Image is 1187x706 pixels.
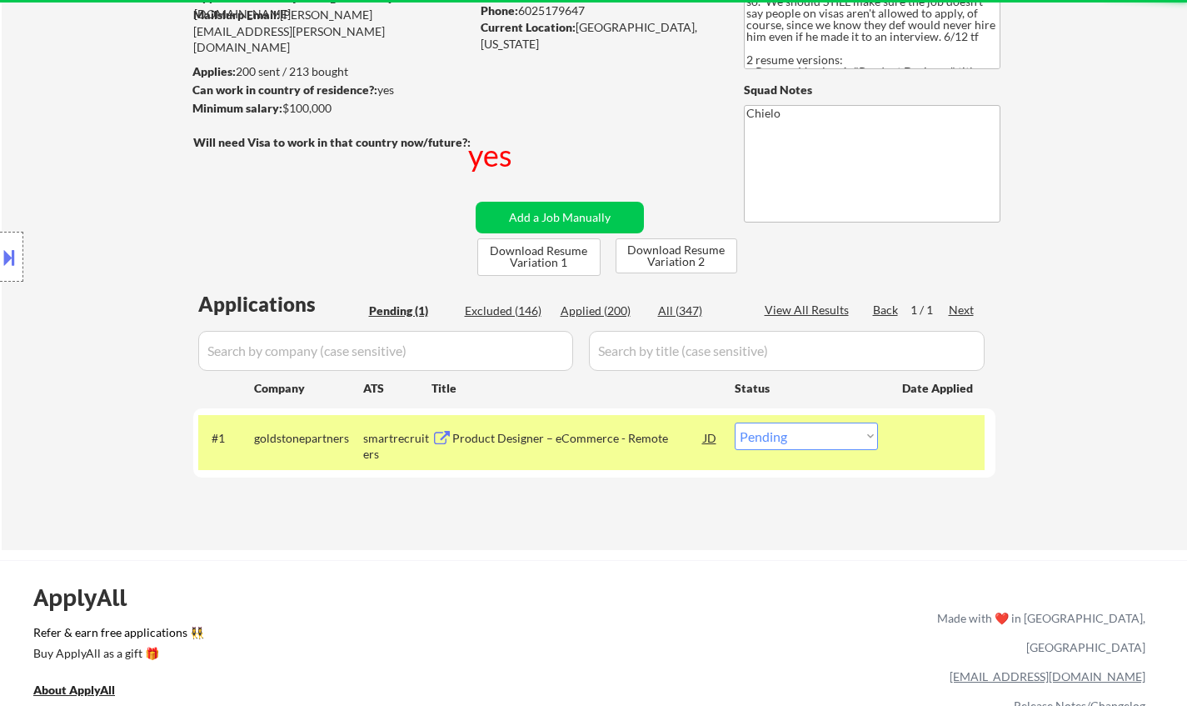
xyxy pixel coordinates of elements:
button: Download Resume Variation 1 [477,238,601,276]
div: 200 sent / 213 bought [192,63,470,80]
div: yes [192,82,465,98]
div: Product Designer – eCommerce - Remote [452,430,704,447]
a: Buy ApplyAll as a gift 🎁 [33,644,200,665]
div: JD [702,423,719,453]
strong: Phone: [481,3,518,18]
div: All (347) [658,303,741,319]
a: [EMAIL_ADDRESS][DOMAIN_NAME] [950,669,1145,683]
div: ApplyAll [33,583,146,612]
div: View All Results [765,302,854,318]
button: Add a Job Manually [476,202,644,233]
div: Buy ApplyAll as a gift 🎁 [33,648,200,659]
div: Company [254,380,363,397]
div: 6025179647 [481,3,716,19]
div: Status [735,373,878,403]
div: Next [949,302,975,318]
div: #1 [212,430,241,447]
strong: Will need Visa to work in that country now/future?: [193,135,471,149]
a: About ApplyAll [33,681,138,702]
div: Title [431,380,719,397]
div: ATS [363,380,431,397]
div: [GEOGRAPHIC_DATA], [US_STATE] [481,19,716,52]
div: [PERSON_NAME][EMAIL_ADDRESS][PERSON_NAME][DOMAIN_NAME] [193,7,470,56]
a: Refer & earn free applications 👯‍♀️ [33,627,589,644]
div: yes [468,134,516,176]
strong: Current Location: [481,20,576,34]
div: Applied (200) [561,303,644,319]
div: Squad Notes [744,82,1000,98]
div: smartrecruiters [363,430,431,463]
strong: Can work in country of residence?: [192,83,377,97]
div: Pending (1) [369,303,452,319]
div: Excluded (146) [465,303,548,319]
strong: Applies: [192,64,236,78]
button: Download Resume Variation 2 [616,238,737,273]
div: Made with ❤️ in [GEOGRAPHIC_DATA], [GEOGRAPHIC_DATA] [930,603,1145,662]
input: Search by company (case sensitive) [198,331,573,371]
div: Back [873,302,900,318]
strong: Mailslurp Email: [193,8,280,22]
div: goldstonepartners [254,430,363,447]
strong: Minimum salary: [192,101,282,115]
u: About ApplyAll [33,683,115,697]
div: Date Applied [902,380,975,397]
div: 1 / 1 [910,302,949,318]
input: Search by title (case sensitive) [589,331,985,371]
div: $100,000 [192,100,470,117]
